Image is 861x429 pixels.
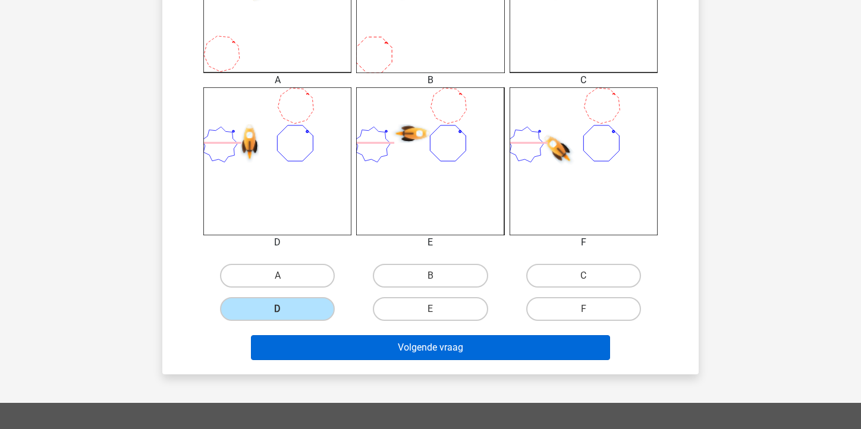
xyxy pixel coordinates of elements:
label: A [220,264,335,288]
div: E [347,235,513,250]
label: F [526,297,641,321]
label: C [526,264,641,288]
label: E [373,297,488,321]
div: B [347,73,513,87]
div: C [501,73,667,87]
div: A [194,73,360,87]
label: B [373,264,488,288]
label: D [220,297,335,321]
button: Volgende vraag [251,335,611,360]
div: D [194,235,360,250]
div: F [501,235,667,250]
